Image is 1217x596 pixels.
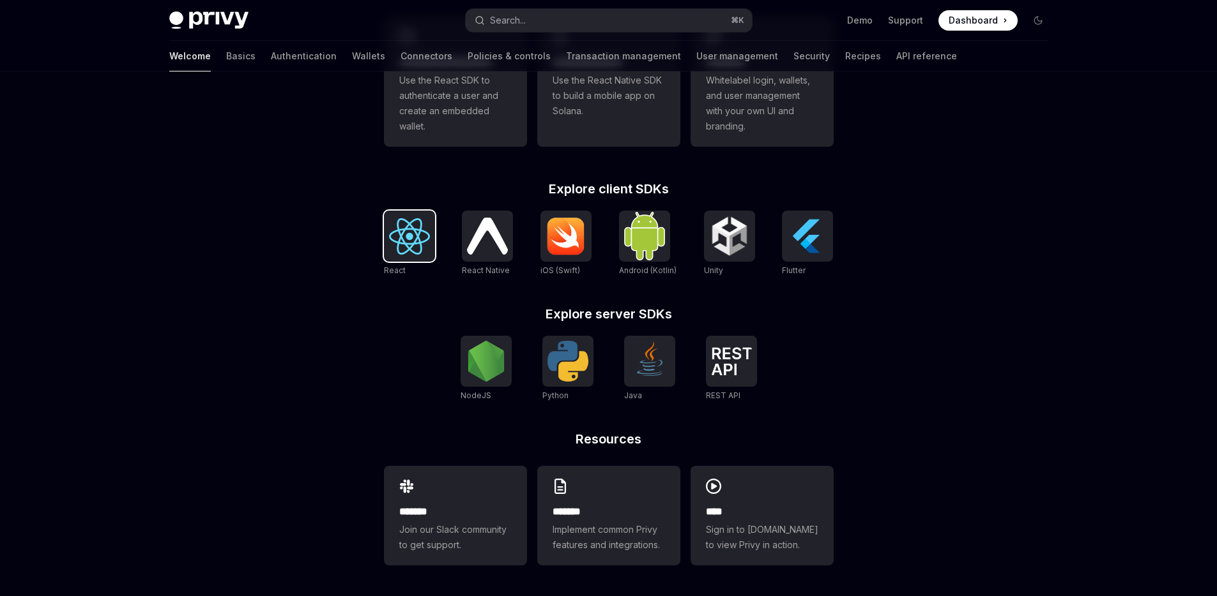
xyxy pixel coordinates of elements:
span: REST API [706,391,740,400]
a: Demo [847,14,873,27]
a: Authentication [271,41,337,71]
img: Android (Kotlin) [624,212,665,260]
button: Toggle dark mode [1028,10,1048,31]
h2: Resources [384,433,834,445]
a: NodeJSNodeJS [461,336,512,402]
span: Use the React Native SDK to build a mobile app on Solana. [553,73,665,119]
h2: Explore client SDKs [384,183,834,195]
span: Python [542,391,569,400]
span: Java [624,391,642,400]
a: ReactReact [384,211,435,277]
img: dark logo [169,11,249,29]
a: REST APIREST API [706,336,757,402]
a: Android (Kotlin)Android (Kotlin) [619,211,677,277]
img: Python [547,341,588,382]
a: **** **Join our Slack community to get support. [384,466,527,565]
a: **** *****Whitelabel login, wallets, and user management with your own UI and branding. [691,17,834,147]
a: API reference [896,41,957,71]
span: Whitelabel login, wallets, and user management with your own UI and branding. [706,73,818,134]
span: NodeJS [461,391,491,400]
span: Sign in to [DOMAIN_NAME] to view Privy in action. [706,522,818,553]
a: Transaction management [566,41,681,71]
img: Flutter [787,216,828,257]
img: React [389,218,430,255]
a: React NativeReact Native [462,211,513,277]
img: iOS (Swift) [546,217,586,255]
a: Basics [226,41,256,71]
div: Search... [490,13,526,28]
img: Unity [709,216,750,257]
img: Java [629,341,670,382]
button: Open search [466,9,752,32]
a: **** **** **** ***Use the React Native SDK to build a mobile app on Solana. [537,17,680,147]
a: Security [793,41,830,71]
img: React Native [467,218,508,254]
a: JavaJava [624,336,675,402]
a: Connectors [401,41,452,71]
a: Recipes [845,41,881,71]
span: ⌘ K [731,15,744,26]
span: React [384,265,406,275]
a: Wallets [352,41,385,71]
span: Unity [704,265,723,275]
img: REST API [711,347,752,375]
h2: Explore server SDKs [384,308,834,320]
span: Android (Kotlin) [619,265,677,275]
a: Support [888,14,923,27]
span: Use the React SDK to authenticate a user and create an embedded wallet. [399,73,512,134]
span: Implement common Privy features and integrations. [553,522,665,553]
span: Flutter [782,265,806,275]
a: FlutterFlutter [782,211,833,277]
a: Dashboard [938,10,1018,31]
a: PythonPython [542,336,593,402]
a: iOS (Swift)iOS (Swift) [540,211,592,277]
a: Policies & controls [468,41,551,71]
span: React Native [462,265,510,275]
a: UnityUnity [704,211,755,277]
a: ****Sign in to [DOMAIN_NAME] to view Privy in action. [691,466,834,565]
a: **** **Implement common Privy features and integrations. [537,466,680,565]
span: Dashboard [949,14,998,27]
img: NodeJS [466,341,507,382]
span: iOS (Swift) [540,265,580,275]
span: Join our Slack community to get support. [399,522,512,553]
a: Welcome [169,41,211,71]
a: User management [696,41,778,71]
